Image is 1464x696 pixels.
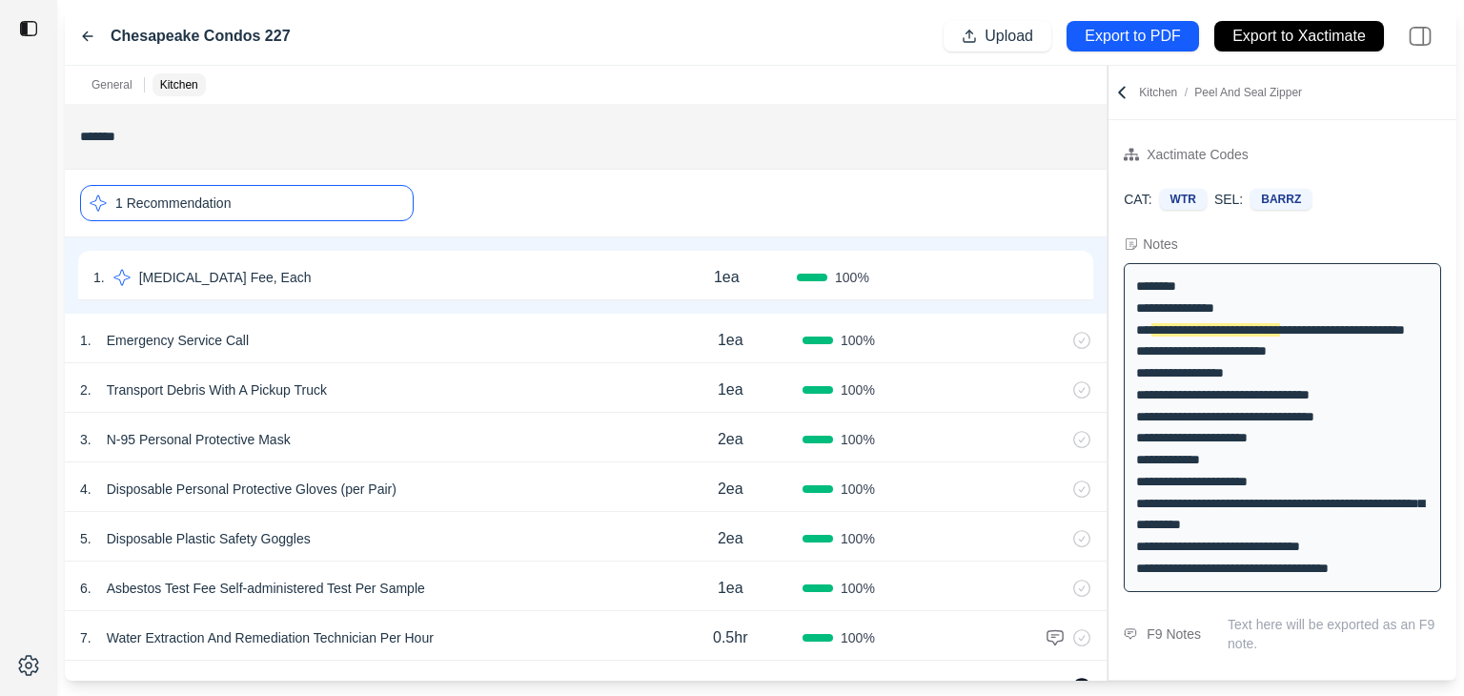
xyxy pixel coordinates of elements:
p: [MEDICAL_DATA] Fee, Each [132,264,319,291]
p: 4 . [80,480,91,499]
img: toggle sidebar [19,19,38,38]
p: 2ea [718,428,743,451]
p: Transport Debris With A Pickup Truck [99,377,335,403]
img: right-panel.svg [1399,15,1441,57]
p: 0.5hr [713,626,747,649]
p: 1 . [80,331,91,350]
p: Kitchen [1139,85,1302,100]
button: Upload [944,21,1051,51]
span: 100 % [841,579,875,598]
p: 5 . [80,529,91,548]
p: 3 . [80,430,91,449]
span: 100 % [841,430,875,449]
img: comment [1124,628,1137,640]
span: 100 % [841,480,875,499]
p: Export to Xactimate [1232,26,1366,48]
p: 1ea [714,266,740,289]
p: Kitchen [160,77,198,92]
div: BARRZ [1250,189,1311,210]
label: Chesapeake Condos 227 [111,25,291,48]
p: 1ea [718,379,743,401]
button: Export to PDF [1067,21,1199,51]
p: CAT: [1124,190,1151,209]
p: Emergency Service Call [99,327,256,354]
div: WTR [1160,189,1207,210]
p: Asbestos Test Fee Self-administered Test Per Sample [99,575,433,602]
p: 1 Recommendation [115,194,231,213]
p: 2ea [718,478,743,501]
p: Disposable Plastic Safety Goggles [99,525,318,552]
p: 1 . [93,268,105,287]
p: 1ea [718,329,743,352]
span: 100 % [841,628,875,647]
p: Export to PDF [1085,26,1180,48]
p: Disposable Personal Protective Gloves (per Pair) [99,476,404,502]
div: F9 Notes [1147,623,1201,645]
p: Upload [985,26,1033,48]
p: 6 . [80,579,91,598]
p: 2ea [718,527,743,550]
span: Peel And Seal Zipper [1194,86,1302,99]
div: Xactimate Codes [1147,143,1249,166]
p: Text here will be exported as an F9 note. [1228,615,1441,653]
p: 1ea [718,577,743,600]
p: General [91,77,132,92]
p: N-95 Personal Protective Mask [99,426,298,453]
p: Water Extraction And Remediation Technician Per Hour [99,624,441,651]
div: Notes [1143,235,1178,254]
span: / [1177,86,1194,99]
span: 100 % [841,331,875,350]
button: Export to Xactimate [1214,21,1384,51]
p: 7 . [80,628,91,647]
span: 100 % [841,529,875,548]
p: 2 . [80,380,91,399]
span: 100 % [835,268,869,287]
span: 100 % [841,380,875,399]
img: comment [1046,628,1065,647]
p: SEL: [1214,190,1243,209]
